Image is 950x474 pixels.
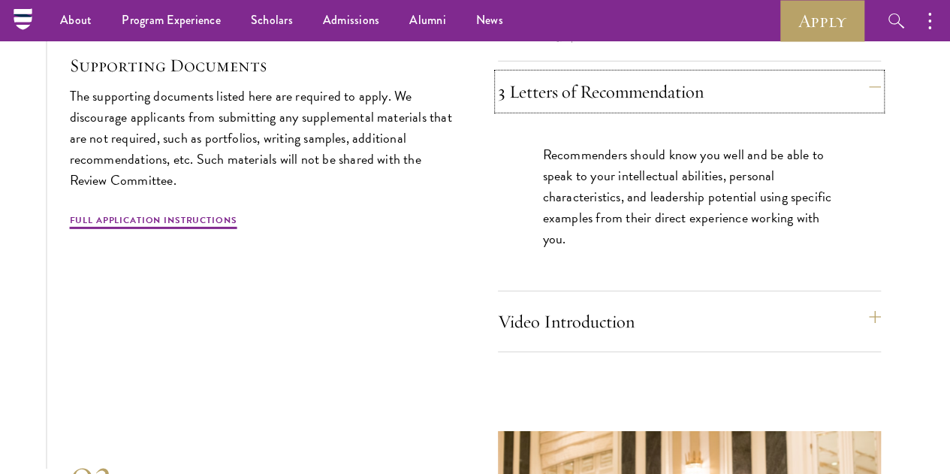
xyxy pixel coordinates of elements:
[70,53,453,78] h3: Supporting Documents
[70,86,453,191] p: The supporting documents listed here are required to apply. We discourage applicants from submitt...
[70,213,237,231] a: Full Application Instructions
[498,74,881,110] button: 3 Letters of Recommendation
[543,144,836,249] p: Recommenders should know you well and be able to speak to your intellectual abilities, personal c...
[498,303,881,340] button: Video Introduction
